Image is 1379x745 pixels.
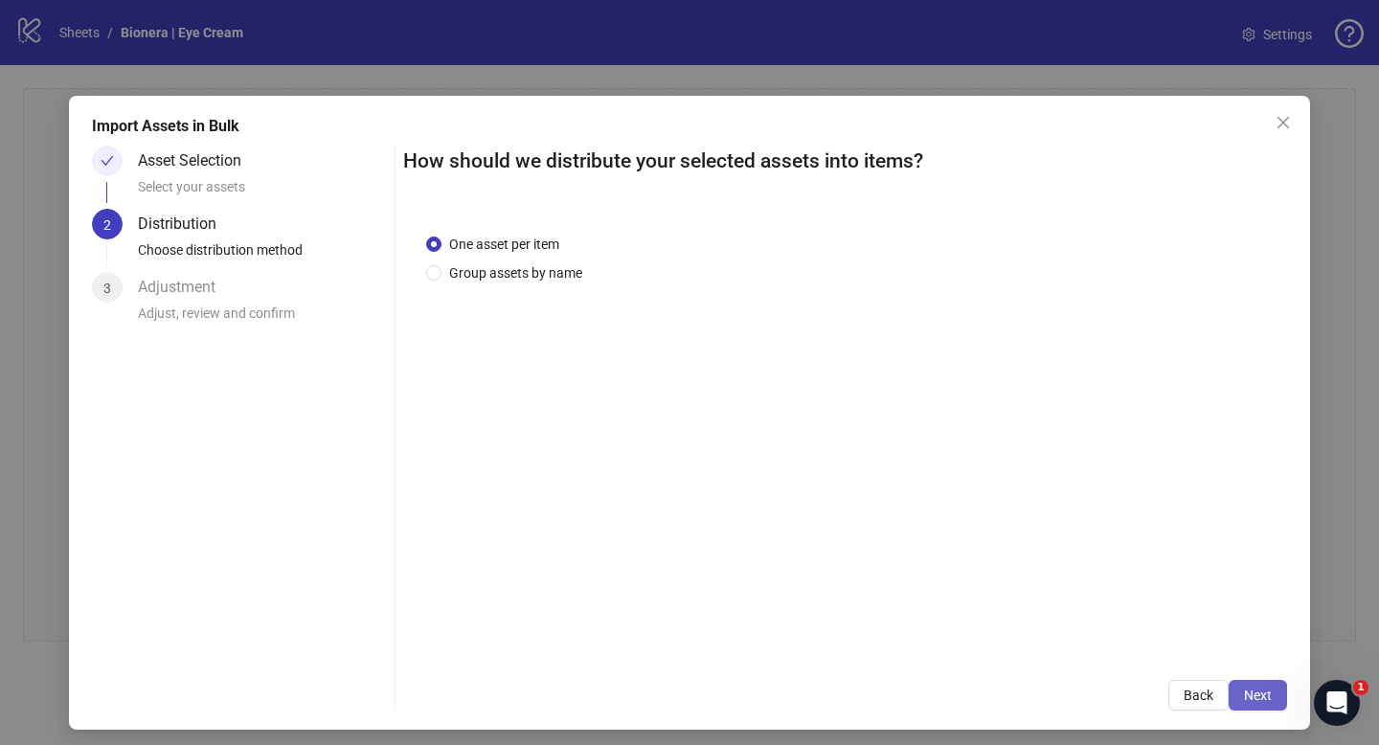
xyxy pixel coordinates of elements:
[138,239,387,272] div: Choose distribution method
[441,234,567,255] span: One asset per item
[441,262,590,283] span: Group assets by name
[403,146,1287,177] h2: How should we distribute your selected assets into items?
[1276,115,1291,130] span: close
[103,281,111,296] span: 3
[1268,107,1299,138] button: Close
[1244,688,1272,703] span: Next
[1168,680,1229,711] button: Back
[138,272,231,303] div: Adjustment
[1184,688,1213,703] span: Back
[92,115,1287,138] div: Import Assets in Bulk
[138,209,232,239] div: Distribution
[138,176,387,209] div: Select your assets
[138,303,387,335] div: Adjust, review and confirm
[1314,680,1360,726] iframe: Intercom live chat
[138,146,257,176] div: Asset Selection
[1229,680,1287,711] button: Next
[101,154,114,168] span: check
[103,217,111,233] span: 2
[1353,680,1368,695] span: 1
